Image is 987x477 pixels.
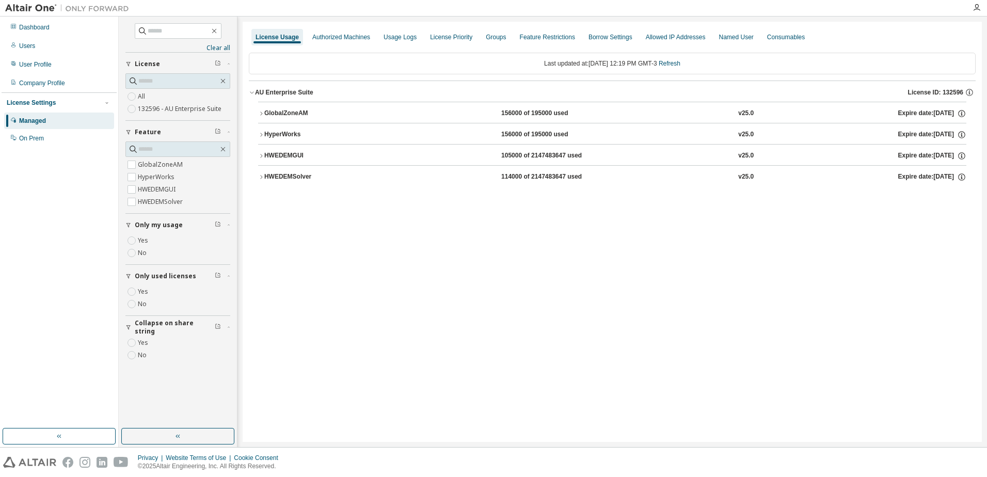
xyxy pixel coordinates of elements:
label: 132596 - AU Enterprise Suite [138,103,224,115]
label: Yes [138,337,150,349]
img: instagram.svg [79,457,90,468]
button: AU Enterprise SuiteLicense ID: 132596 [249,81,976,104]
button: Only used licenses [125,265,230,288]
span: Collapse on share string [135,319,215,336]
label: No [138,247,149,259]
button: Feature [125,121,230,144]
div: User Profile [19,60,52,69]
div: Privacy [138,454,166,462]
div: v25.0 [738,151,754,161]
div: Expire date: [DATE] [898,109,966,118]
button: HyperWorks156000 of 195000 usedv25.0Expire date:[DATE] [258,123,966,146]
div: v25.0 [738,109,754,118]
span: Clear filter [215,128,221,136]
div: 105000 of 2147483647 used [501,151,594,161]
label: Yes [138,234,150,247]
label: All [138,90,147,103]
button: License [125,53,230,75]
button: HWEDEMSolver114000 of 2147483647 usedv25.0Expire date:[DATE] [258,166,966,188]
img: facebook.svg [62,457,73,468]
p: © 2025 Altair Engineering, Inc. All Rights Reserved. [138,462,284,471]
div: 156000 of 195000 used [501,130,594,139]
div: AU Enterprise Suite [255,88,313,97]
div: Company Profile [19,79,65,87]
div: Consumables [767,33,805,41]
button: Only my usage [125,214,230,236]
div: Usage Logs [384,33,417,41]
span: Only my usage [135,221,183,229]
div: Borrow Settings [588,33,632,41]
label: HyperWorks [138,171,177,183]
div: Allowed IP Addresses [646,33,706,41]
img: Altair One [5,3,134,13]
div: GlobalZoneAM [264,109,357,118]
div: Expire date: [DATE] [898,172,966,182]
div: Named User [719,33,753,41]
span: Clear filter [215,272,221,280]
div: Dashboard [19,23,50,31]
div: HWEDEMSolver [264,172,357,182]
label: Yes [138,285,150,298]
span: Only used licenses [135,272,196,280]
div: Feature Restrictions [520,33,575,41]
span: License ID: 132596 [908,88,963,97]
div: v25.0 [738,172,754,182]
div: HyperWorks [264,130,357,139]
label: HWEDEMSolver [138,196,185,208]
img: linkedin.svg [97,457,107,468]
div: HWEDEMGUI [264,151,357,161]
div: License Usage [256,33,299,41]
div: Website Terms of Use [166,454,234,462]
div: Groups [486,33,506,41]
img: youtube.svg [114,457,129,468]
button: Collapse on share string [125,316,230,339]
div: Expire date: [DATE] [898,151,966,161]
div: 156000 of 195000 used [501,109,594,118]
span: License [135,60,160,68]
div: Authorized Machines [312,33,370,41]
label: No [138,298,149,310]
img: altair_logo.svg [3,457,56,468]
div: 114000 of 2147483647 used [501,172,594,182]
span: Clear filter [215,221,221,229]
div: Cookie Consent [234,454,284,462]
div: Expire date: [DATE] [898,130,966,139]
div: v25.0 [738,130,754,139]
span: Feature [135,128,161,136]
label: No [138,349,149,361]
button: GlobalZoneAM156000 of 195000 usedv25.0Expire date:[DATE] [258,102,966,125]
a: Refresh [659,60,680,67]
button: HWEDEMGUI105000 of 2147483647 usedv25.0Expire date:[DATE] [258,145,966,167]
div: Users [19,42,35,50]
div: License Priority [430,33,472,41]
div: Last updated at: [DATE] 12:19 PM GMT-3 [249,53,976,74]
div: Managed [19,117,46,125]
div: On Prem [19,134,44,142]
label: GlobalZoneAM [138,158,185,171]
span: Clear filter [215,323,221,331]
span: Clear filter [215,60,221,68]
div: License Settings [7,99,56,107]
label: HWEDEMGUI [138,183,178,196]
a: Clear all [125,44,230,52]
